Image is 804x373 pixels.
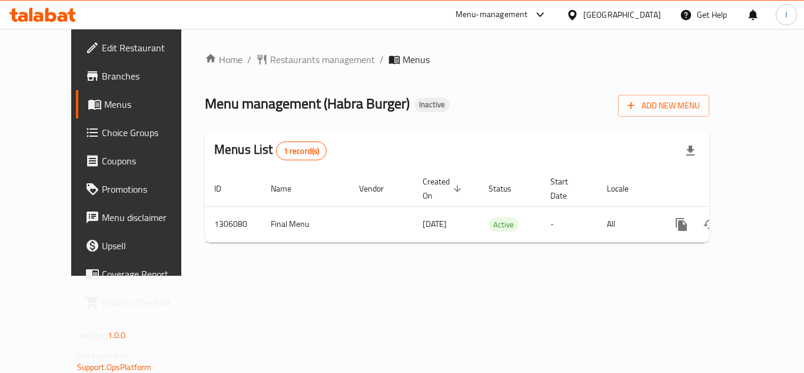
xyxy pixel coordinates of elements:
[76,147,205,175] a: Coupons
[627,98,700,113] span: Add New Menu
[102,154,196,168] span: Coupons
[77,348,131,363] span: Get support on:
[597,206,658,242] td: All
[214,141,327,160] h2: Menus List
[76,288,205,316] a: Grocery Checklist
[489,218,519,232] span: Active
[214,181,237,196] span: ID
[380,52,384,67] li: /
[489,181,527,196] span: Status
[76,260,205,288] a: Coverage Report
[277,146,327,157] span: 1 record(s)
[658,171,790,207] th: Actions
[205,90,410,117] span: Menu management ( Habra Burger )
[76,62,205,90] a: Branches
[76,175,205,203] a: Promotions
[456,8,528,22] div: Menu-management
[77,328,106,343] span: Version:
[102,126,196,140] span: Choice Groups
[676,137,705,165] div: Export file
[76,232,205,260] a: Upsell
[102,210,196,225] span: Menu disclaimer
[270,52,375,67] span: Restaurants management
[205,206,261,242] td: 1306080
[271,181,307,196] span: Name
[102,267,196,281] span: Coverage Report
[102,69,196,83] span: Branches
[414,98,450,112] div: Inactive
[403,52,430,67] span: Menus
[102,295,196,309] span: Grocery Checklist
[104,97,196,111] span: Menus
[583,8,661,21] div: [GEOGRAPHIC_DATA]
[108,328,126,343] span: 1.0.0
[205,52,242,67] a: Home
[256,52,375,67] a: Restaurants management
[423,174,465,203] span: Created On
[667,210,696,239] button: more
[76,203,205,232] a: Menu disclaimer
[205,171,790,243] table: enhanced table
[785,8,787,21] span: I
[102,41,196,55] span: Edit Restaurant
[76,90,205,118] a: Menus
[607,181,644,196] span: Locale
[359,181,399,196] span: Vendor
[696,210,724,239] button: Change Status
[76,118,205,147] a: Choice Groups
[261,206,350,242] td: Final Menu
[618,95,709,117] button: Add New Menu
[423,216,447,232] span: [DATE]
[276,141,327,160] div: Total records count
[102,239,196,253] span: Upsell
[247,52,251,67] li: /
[76,34,205,62] a: Edit Restaurant
[414,100,450,110] span: Inactive
[102,182,196,196] span: Promotions
[205,52,709,67] nav: breadcrumb
[550,174,583,203] span: Start Date
[541,206,597,242] td: -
